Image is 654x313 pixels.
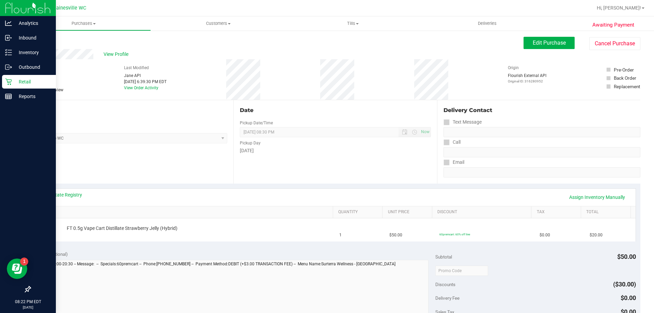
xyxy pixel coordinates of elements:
[12,63,53,71] p: Outbound
[621,294,636,301] span: $0.00
[565,191,629,203] a: Assign Inventory Manually
[5,49,12,56] inline-svg: Inventory
[285,16,420,31] a: Tills
[240,140,261,146] label: Pickup Day
[592,21,634,29] span: Awaiting Payment
[435,295,460,301] span: Delivery Fee
[5,78,12,85] inline-svg: Retail
[124,85,158,90] a: View Order Activity
[613,281,636,288] span: ($30.00)
[443,117,482,127] label: Text Message
[614,66,634,73] div: Pre-Order
[12,92,53,100] p: Reports
[590,232,603,238] span: $20.00
[508,79,546,84] p: Original ID: 316280952
[443,137,461,147] label: Call
[537,209,578,215] a: Tax
[614,75,636,81] div: Back Order
[240,106,431,114] div: Date
[533,40,566,46] span: Edit Purchase
[17,20,151,27] span: Purchases
[3,299,53,305] p: 08:22 PM EDT
[338,209,380,215] a: Quantity
[151,16,285,31] a: Customers
[124,73,167,79] div: Jane API
[420,16,555,31] a: Deliveries
[443,147,640,157] input: Format: (999) 999-9999
[151,20,285,27] span: Customers
[3,305,53,310] p: [DATE]
[437,209,529,215] a: Discount
[7,259,27,279] iframe: Resource center
[389,232,402,238] span: $50.00
[540,232,550,238] span: $0.00
[124,79,167,85] div: [DATE] 6:39:30 PM EDT
[524,37,575,49] button: Edit Purchase
[339,232,342,238] span: 1
[469,20,506,27] span: Deliveries
[12,34,53,42] p: Inbound
[5,64,12,71] inline-svg: Outbound
[586,209,628,215] a: Total
[40,209,330,215] a: SKU
[435,266,488,276] input: Promo Code
[388,209,430,215] a: Unit Price
[5,93,12,100] inline-svg: Reports
[443,157,464,167] label: Email
[286,20,420,27] span: Tills
[435,254,452,260] span: Subtotal
[5,34,12,41] inline-svg: Inbound
[12,78,53,86] p: Retail
[12,19,53,27] p: Analytics
[53,5,86,11] span: Gainesville WC
[16,16,151,31] a: Purchases
[443,106,640,114] div: Delivery Contact
[508,73,546,84] div: Flourish External API
[443,127,640,137] input: Format: (999) 999-9999
[435,278,455,291] span: Discounts
[104,51,131,58] span: View Profile
[614,83,640,90] div: Replacement
[597,5,641,11] span: Hi, [PERSON_NAME]!
[124,65,149,71] label: Last Modified
[589,37,640,50] button: Cancel Purchase
[12,48,53,57] p: Inventory
[67,225,177,232] span: FT 0.5g Vape Cart Distillate Strawberry Jelly (Hybrid)
[617,253,636,260] span: $50.00
[240,120,273,126] label: Pickup Date/Time
[439,233,470,236] span: 60premcart: 60% off line
[5,20,12,27] inline-svg: Analytics
[30,106,227,114] div: Location
[41,191,82,198] a: View State Registry
[20,257,28,266] iframe: Resource center unread badge
[240,147,431,154] div: [DATE]
[508,65,519,71] label: Origin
